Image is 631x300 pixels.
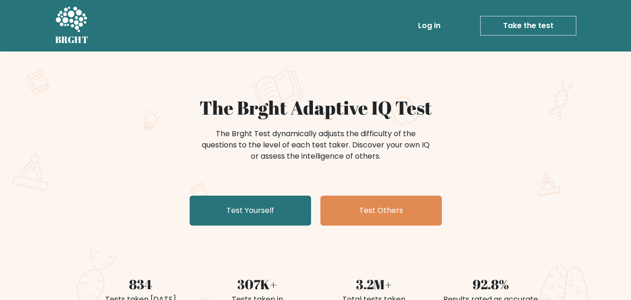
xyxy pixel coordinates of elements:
[199,128,432,162] div: The Brght Test dynamically adjusts the difficulty of the questions to the level of each test take...
[190,196,311,226] a: Test Yourself
[55,4,89,48] a: BRGHT
[55,34,89,45] h5: BRGHT
[205,274,310,294] div: 307K+
[438,274,544,294] div: 92.8%
[414,16,444,35] a: Log in
[88,274,193,294] div: 834
[88,96,544,119] h1: The Brght Adaptive IQ Test
[320,196,442,226] a: Test Others
[480,16,576,36] a: Take the test
[321,274,427,294] div: 3.2M+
